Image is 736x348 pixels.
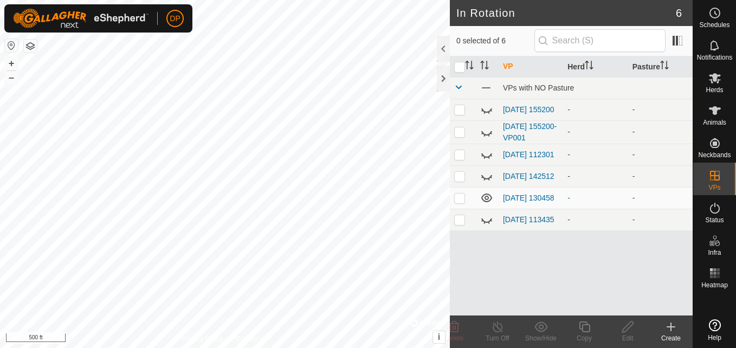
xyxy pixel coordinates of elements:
[606,333,649,343] div: Edit
[534,29,666,52] input: Search (S)
[503,122,557,142] a: [DATE] 155200-VP001
[503,194,554,202] a: [DATE] 130458
[705,217,724,223] span: Status
[5,71,18,84] button: –
[628,120,693,144] td: -
[24,40,37,53] button: Map Layers
[465,62,474,71] p-sorticon: Activate to sort
[519,333,563,343] div: Show/Hide
[503,215,554,224] a: [DATE] 113435
[708,334,721,341] span: Help
[676,5,682,21] span: 6
[503,105,554,114] a: [DATE] 155200
[5,39,18,52] button: Reset Map
[182,334,223,344] a: Privacy Policy
[628,99,693,120] td: -
[697,54,732,61] span: Notifications
[445,334,464,342] span: Delete
[5,57,18,70] button: +
[563,333,606,343] div: Copy
[480,62,489,71] p-sorticon: Activate to sort
[628,187,693,209] td: -
[698,152,731,158] span: Neckbands
[438,332,440,341] span: i
[567,214,623,225] div: -
[628,144,693,165] td: -
[693,315,736,345] a: Help
[563,56,628,78] th: Herd
[567,104,623,115] div: -
[567,192,623,204] div: -
[567,149,623,160] div: -
[456,35,534,47] span: 0 selected of 6
[703,119,726,126] span: Animals
[567,171,623,182] div: -
[433,331,445,343] button: i
[708,184,720,191] span: VPs
[708,249,721,256] span: Infra
[699,22,729,28] span: Schedules
[456,7,676,20] h2: In Rotation
[628,56,693,78] th: Pasture
[660,62,669,71] p-sorticon: Activate to sort
[701,282,728,288] span: Heatmap
[503,83,688,92] div: VPs with NO Pasture
[499,56,563,78] th: VP
[649,333,693,343] div: Create
[628,165,693,187] td: -
[170,13,180,24] span: DP
[503,150,554,159] a: [DATE] 112301
[13,9,149,28] img: Gallagher Logo
[236,334,268,344] a: Contact Us
[567,126,623,138] div: -
[503,172,554,181] a: [DATE] 142512
[628,209,693,230] td: -
[476,333,519,343] div: Turn Off
[706,87,723,93] span: Herds
[585,62,593,71] p-sorticon: Activate to sort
